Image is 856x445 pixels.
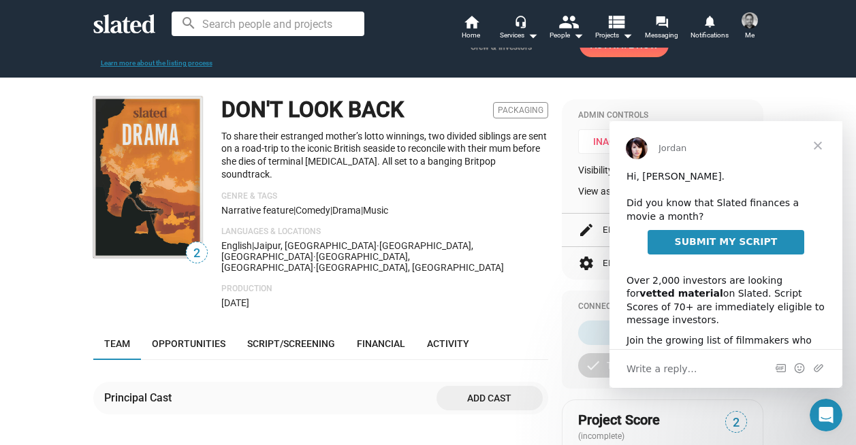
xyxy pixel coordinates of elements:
[296,205,330,216] span: Comedy
[578,247,747,280] button: Edit Settings
[427,338,469,349] span: Activity
[495,14,543,44] button: Services
[221,227,548,237] p: Languages & Locations
[691,27,729,44] span: Notifications
[578,301,747,312] div: Connect
[363,205,388,216] span: Music
[645,27,678,44] span: Messaging
[221,95,404,125] h1: DON'T LOOK BACK
[221,240,252,251] span: English
[578,353,661,378] button: Tracking
[493,102,548,118] span: Packaging
[578,411,660,429] span: Project Score
[416,327,480,360] a: Activity
[619,27,635,44] mat-icon: arrow_drop_down
[462,27,480,44] span: Home
[585,357,601,374] mat-icon: check
[500,27,538,44] div: Services
[221,284,548,295] p: Production
[609,121,842,388] iframe: Intercom live chat message
[437,386,543,410] button: Add cast
[578,431,627,441] span: (incomplete)
[330,205,332,216] span: |
[104,338,130,349] span: Team
[236,327,346,360] a: Script/Screening
[152,338,225,349] span: Opportunities
[543,14,590,44] button: People
[221,297,249,308] span: [DATE]
[686,14,733,44] a: Notifications
[332,205,361,216] span: Drama
[313,262,316,273] span: ·
[172,12,364,36] input: Search people and projects
[104,391,177,405] div: Principal Cast
[187,244,207,263] span: 2
[221,130,548,180] p: To share their estranged mother’s lotto winnings, two divided siblings are sent on a road-trip to...
[221,205,294,216] span: Narrative feature
[141,327,236,360] a: Opportunities
[578,214,747,246] button: Edit Profile
[585,353,654,378] div: Tracking
[221,251,410,273] span: [GEOGRAPHIC_DATA], [GEOGRAPHIC_DATA]
[254,240,377,251] span: Jaipur, [GEOGRAPHIC_DATA]
[578,255,595,271] mat-icon: settings
[447,14,495,44] a: Home
[101,59,212,67] a: Learn more about the listing process
[514,15,526,27] mat-icon: headset_mic
[590,14,638,44] button: Projects
[247,338,335,349] span: Script/Screening
[726,414,746,432] span: 2
[742,12,758,29] img: Sean Scott Griffin
[745,27,755,44] span: Me
[810,399,842,431] iframe: Intercom live chat
[733,10,766,45] button: Sean Scott GriffinMe
[377,240,379,251] span: ·
[578,162,747,178] div: Visibility: Hidden
[578,129,661,154] span: Inactive
[357,338,405,349] span: Financial
[252,240,254,251] span: |
[638,14,686,44] a: Messaging
[463,14,479,30] mat-icon: home
[346,327,416,360] a: Financial
[221,191,548,202] p: Genre & Tags
[605,12,625,31] mat-icon: view_list
[316,262,504,273] span: [GEOGRAPHIC_DATA], [GEOGRAPHIC_DATA]
[294,205,296,216] span: |
[578,222,595,238] mat-icon: edit
[570,27,586,44] mat-icon: arrow_drop_down
[655,15,668,28] mat-icon: forum
[703,14,716,27] mat-icon: notifications
[558,12,577,31] mat-icon: people
[447,386,532,410] span: Add cast
[524,27,541,44] mat-icon: arrow_drop_down
[93,327,141,360] a: Team
[93,97,202,258] img: DON'T LOOK BACK
[361,205,363,216] span: |
[595,27,633,44] span: Projects
[578,320,747,345] button: Post Update
[550,27,584,44] div: People
[578,185,613,198] span: View as:
[221,240,473,262] span: [GEOGRAPHIC_DATA], [GEOGRAPHIC_DATA]
[313,251,316,262] span: ·
[578,110,747,121] div: Admin Controls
